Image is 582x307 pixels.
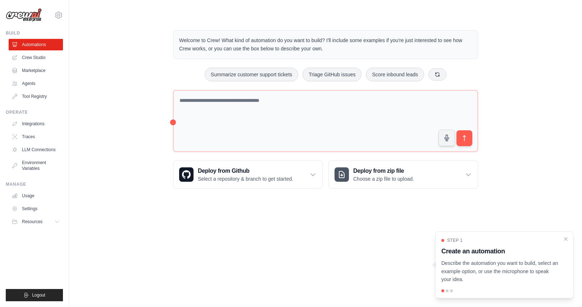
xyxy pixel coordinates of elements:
[9,91,63,102] a: Tool Registry
[179,36,472,53] p: Welcome to Crew! What kind of automation do you want to build? I'll include some examples if you'...
[441,259,559,284] p: Describe the automation you want to build, select an example option, or use the microphone to spe...
[9,52,63,63] a: Crew Studio
[447,238,463,243] span: Step 1
[32,292,45,298] span: Logout
[9,157,63,174] a: Environment Variables
[303,68,362,81] button: Triage GitHub issues
[205,68,298,81] button: Summarize customer support tickets
[9,39,63,50] a: Automations
[441,246,559,256] h3: Create an automation
[6,289,63,301] button: Logout
[9,216,63,227] button: Resources
[6,30,63,36] div: Build
[6,8,42,22] img: Logo
[353,175,414,182] p: Choose a zip file to upload.
[366,68,424,81] button: Score inbound leads
[9,65,63,76] a: Marketplace
[9,78,63,89] a: Agents
[9,144,63,155] a: LLM Connections
[9,131,63,143] a: Traces
[9,203,63,215] a: Settings
[9,118,63,130] a: Integrations
[9,190,63,202] a: Usage
[198,175,293,182] p: Select a repository & branch to get started.
[353,167,414,175] h3: Deploy from zip file
[6,181,63,187] div: Manage
[22,219,42,225] span: Resources
[563,236,569,242] button: Close walkthrough
[198,167,293,175] h3: Deploy from Github
[6,109,63,115] div: Operate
